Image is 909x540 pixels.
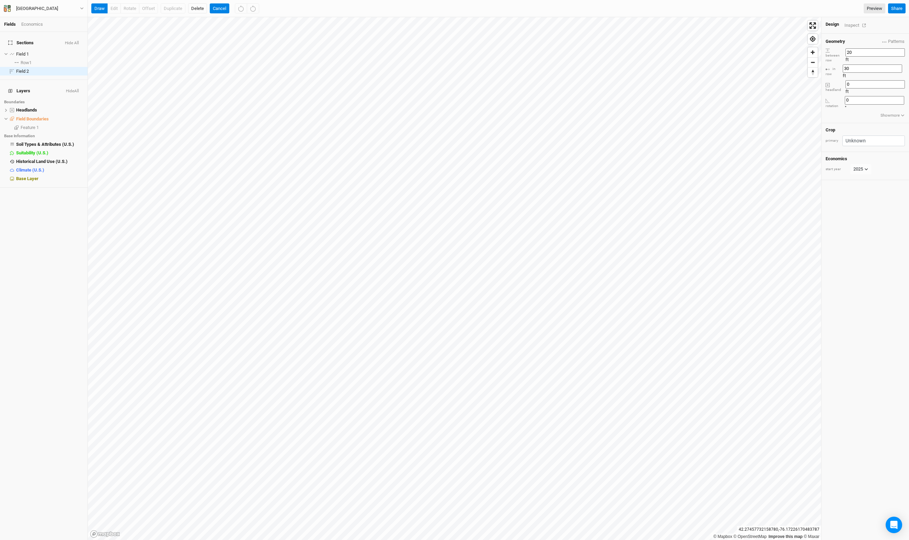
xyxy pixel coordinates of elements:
[804,534,819,539] a: Maxar
[16,167,83,173] div: Climate (U.S.)
[21,60,32,66] span: Row 1
[235,3,247,14] button: Undo (^z)
[139,3,158,14] button: offset
[161,3,185,14] button: Duplicate
[826,83,845,93] div: headland
[826,98,845,108] div: rotation
[16,159,68,164] span: Historical Land Use (U.S.)
[247,3,259,14] button: Redo (^Z)
[16,116,83,122] div: Field Boundaries
[864,3,885,14] a: Preview
[808,67,818,77] button: Reset bearing to north
[826,138,838,143] div: primary
[844,21,869,29] div: Inspect
[826,39,845,44] h4: Geometry
[808,47,818,57] button: Zoom in
[16,5,58,12] div: Bottomlands Farm
[845,89,849,94] span: ft
[826,21,839,27] div: Design
[16,5,58,12] div: [GEOGRAPHIC_DATA]
[16,176,83,181] div: Base Layer
[808,58,818,67] span: Zoom out
[16,159,83,164] div: Historical Land Use (U.S.)
[826,127,835,133] h4: Crop
[16,69,83,74] div: Field 2
[16,107,83,113] div: Headlands
[16,116,49,121] span: Field Boundaries
[734,534,767,539] a: OpenStreetMap
[16,150,83,156] div: Suitability (U.S.)
[737,526,821,533] div: 42.27457732158780 , -76.17226170483787
[16,142,74,147] span: Soil Types & Attributes (U.S.)
[713,534,732,539] a: Mapbox
[880,112,905,119] button: Showmore
[16,51,29,57] span: Field 1
[21,21,43,27] div: Economics
[4,22,16,27] a: Fields
[107,3,121,14] button: edit
[16,142,83,147] div: Soil Types & Attributes (U.S.)
[808,21,818,31] button: Enter fullscreen
[210,3,229,14] button: Cancel
[88,17,821,540] canvas: Map
[769,534,803,539] a: Improve this map
[826,156,905,162] h4: Economics
[91,3,108,14] button: draw
[3,5,84,12] button: [GEOGRAPHIC_DATA]
[120,3,139,14] button: rotate
[16,69,29,74] span: Field 2
[826,48,845,63] div: between row
[90,530,120,538] a: Mapbox logo
[16,51,83,57] div: Field 1
[21,125,83,130] div: Feature 1
[808,68,818,77] span: Reset bearing to north
[21,125,39,130] span: Feature 1
[16,167,44,173] span: Climate (U.S.)
[843,73,846,78] span: ft
[16,176,38,181] span: Base Layer
[826,167,850,172] div: start year
[16,150,48,155] span: Suitability (U.S.)
[16,107,37,113] span: Headlands
[845,57,849,62] span: ft
[842,136,905,146] input: Select Crop
[845,105,847,110] span: °
[850,164,871,174] button: 2025
[808,34,818,44] button: Find my location
[65,41,79,46] button: Hide All
[188,3,207,14] button: Delete
[8,40,34,46] span: Sections
[66,89,79,94] button: HideAll
[826,67,843,77] div: in row
[8,88,30,94] span: Layers
[888,3,906,14] button: Share
[882,38,905,45] button: Patterns
[886,517,902,533] div: Open Intercom Messenger
[808,57,818,67] button: Zoom out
